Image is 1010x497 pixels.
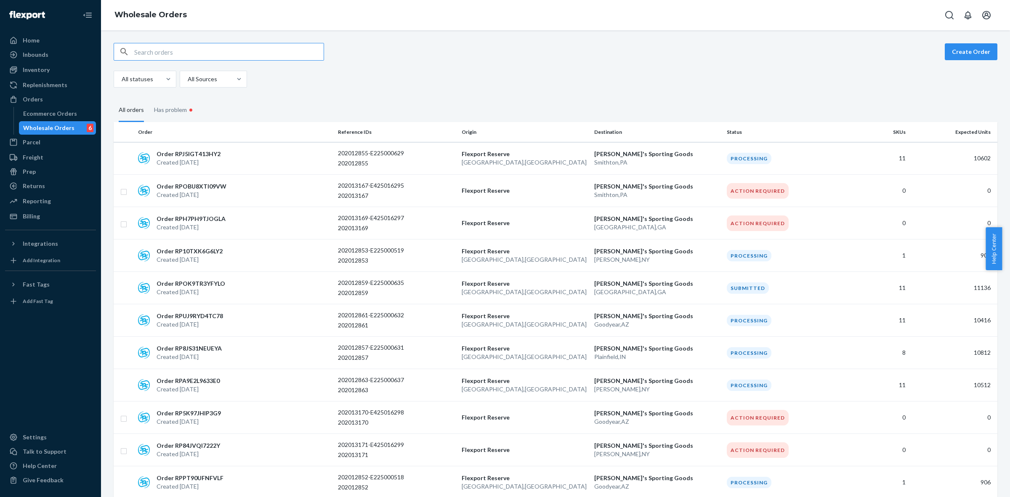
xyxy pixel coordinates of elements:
[23,81,67,89] div: Replenishments
[594,150,720,158] p: [PERSON_NAME]'s Sporting Goods
[462,186,587,195] p: Flexport Reserve
[727,315,771,326] div: Processing
[138,476,150,488] img: sps-commerce logo
[462,158,587,167] p: [GEOGRAPHIC_DATA] , [GEOGRAPHIC_DATA]
[138,217,150,229] img: sps-commerce logo
[23,476,64,484] div: Give Feedback
[462,474,587,482] p: Flexport Reserve
[338,224,405,232] p: 202013169
[462,312,587,320] p: Flexport Reserve
[138,444,150,456] img: sps-commerce logo
[23,95,43,104] div: Orders
[138,282,150,294] img: sps-commerce logo
[338,343,405,352] p: 202012857-E225000631
[157,279,225,288] p: Order RPOK9TR3YFYLO
[23,138,40,146] div: Parcel
[847,434,909,466] td: 0
[5,194,96,208] a: Reporting
[594,279,720,288] p: [PERSON_NAME]'s Sporting Goods
[338,214,405,222] p: 202013169-E425016297
[154,98,195,122] div: Has problem
[5,179,96,193] a: Returns
[135,122,335,142] th: Order
[138,347,150,359] img: sps-commerce logo
[335,122,458,142] th: Reference IDs
[338,311,405,319] p: 202012861-E225000632
[591,122,723,142] th: Destination
[157,344,222,353] p: Order RP8JS31NEUEYA
[338,376,405,384] p: 202012863-E225000637
[23,66,50,74] div: Inventory
[19,121,96,135] a: Wholesale Orders6
[594,417,720,426] p: Goodyear , AZ
[594,409,720,417] p: [PERSON_NAME]'s Sporting Goods
[157,150,221,158] p: Order RPJ5IGT413HY2
[594,474,720,482] p: [PERSON_NAME]'s Sporting Goods
[338,149,405,157] p: 202012855-E225000629
[727,183,789,199] div: Action Required
[5,48,96,61] a: Inbounds
[727,410,789,425] div: Action Required
[462,385,587,393] p: [GEOGRAPHIC_DATA] , [GEOGRAPHIC_DATA]
[594,191,720,199] p: Smithton , PA
[5,210,96,223] a: Billing
[458,122,591,142] th: Origin
[338,451,405,459] p: 202013171
[138,185,150,197] img: sps-commerce logo
[909,122,997,142] th: Expected Units
[338,418,405,427] p: 202013170
[138,250,150,261] img: sps-commerce logo
[138,152,150,164] img: sps-commerce logo
[909,207,997,239] td: 0
[462,219,587,227] p: Flexport Reserve
[847,369,909,401] td: 11
[594,441,720,450] p: [PERSON_NAME]'s Sporting Goods
[23,212,40,221] div: Billing
[847,304,909,337] td: 11
[594,450,720,458] p: [PERSON_NAME] , NY
[338,289,405,297] p: 202012859
[23,197,51,205] div: Reporting
[187,104,195,115] div: •
[5,151,96,164] a: Freight
[157,312,223,320] p: Order RPUJ9RYD4TC78
[5,93,96,106] a: Orders
[5,431,96,444] a: Settings
[727,282,769,294] div: Submitted
[338,473,405,481] p: 202012852-E225000518
[5,254,96,267] a: Add Integration
[338,246,405,255] p: 202012853-E225000519
[847,337,909,369] td: 8
[5,445,96,458] button: Talk to Support
[338,191,405,200] p: 202013167
[157,247,223,255] p: Order RP10TXK6G6LY2
[157,353,222,361] p: Created [DATE]
[909,434,997,466] td: 0
[462,446,587,454] p: Flexport Reserve
[594,482,720,491] p: Goodyear , AZ
[909,337,997,369] td: 10812
[594,255,720,264] p: [PERSON_NAME] , NY
[157,441,220,450] p: Order RP84JVQI7222Y
[9,11,45,19] img: Flexport logo
[462,247,587,255] p: Flexport Reserve
[157,255,223,264] p: Created [DATE]
[462,413,587,422] p: Flexport Reserve
[157,191,226,199] p: Created [DATE]
[23,36,40,45] div: Home
[157,409,221,417] p: Order RP5K97JHIP3G9
[138,379,150,391] img: sps-commerce logo
[594,215,720,223] p: [PERSON_NAME]'s Sporting Goods
[338,159,405,167] p: 202012855
[909,369,997,401] td: 10512
[79,7,96,24] button: Close Navigation
[121,75,122,83] input: All statuses
[338,353,405,362] p: 202012857
[23,182,45,190] div: Returns
[462,279,587,288] p: Flexport Reserve
[847,239,909,272] td: 1
[338,483,405,492] p: 202012852
[978,7,995,24] button: Open account menu
[23,109,77,118] div: Ecommerce Orders
[594,223,720,231] p: [GEOGRAPHIC_DATA] , GA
